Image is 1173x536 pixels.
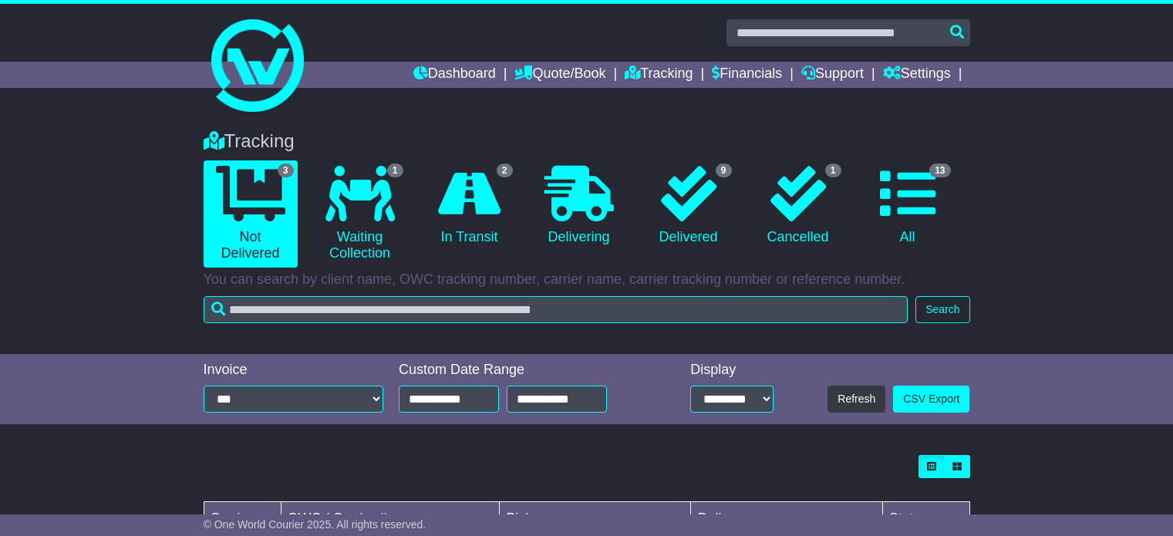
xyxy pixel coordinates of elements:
span: 2 [497,163,513,177]
div: Display [690,362,774,379]
span: 9 [716,163,732,177]
button: Search [915,296,969,323]
td: Carrier [204,502,281,536]
div: Tracking [196,130,978,153]
a: 3 Not Delivered [204,160,298,268]
span: 1 [825,163,841,177]
span: 1 [387,163,403,177]
td: Status [882,502,969,536]
a: Quote/Book [514,62,605,88]
button: Refresh [828,386,885,413]
td: Delivery [691,502,882,536]
span: © One World Courier 2025. All rights reserved. [204,518,426,531]
a: Support [801,62,864,88]
td: OWC / Carrier # [281,502,500,536]
div: Invoice [204,362,384,379]
a: CSV Export [893,386,969,413]
a: Settings [883,62,951,88]
a: Dashboard [413,62,496,88]
span: 13 [929,163,950,177]
a: 13 All [861,160,955,251]
a: 2 In Transit [423,160,517,251]
a: Tracking [625,62,693,88]
p: You can search by client name, OWC tracking number, carrier name, carrier tracking number or refe... [204,271,970,288]
div: Custom Date Range [399,362,644,379]
a: Financials [712,62,782,88]
span: 3 [278,163,294,177]
a: 9 Delivered [642,160,736,251]
a: 1 Waiting Collection [313,160,407,268]
a: Delivering [532,160,626,251]
td: Pickup [500,502,691,536]
a: 1 Cancelled [751,160,845,251]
